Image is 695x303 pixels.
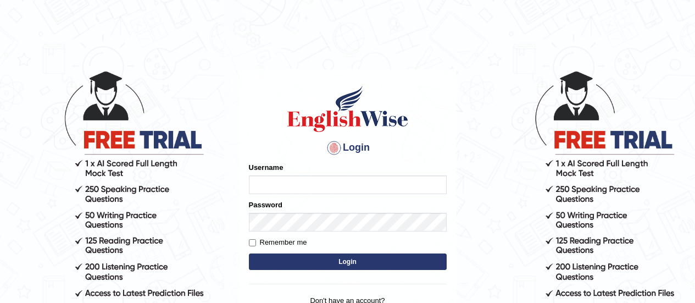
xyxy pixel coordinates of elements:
[249,200,282,210] label: Password
[249,162,283,173] label: Username
[249,139,447,157] h4: Login
[285,84,410,134] img: Logo of English Wise sign in for intelligent practice with AI
[249,237,307,248] label: Remember me
[249,254,447,270] button: Login
[249,239,256,246] input: Remember me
